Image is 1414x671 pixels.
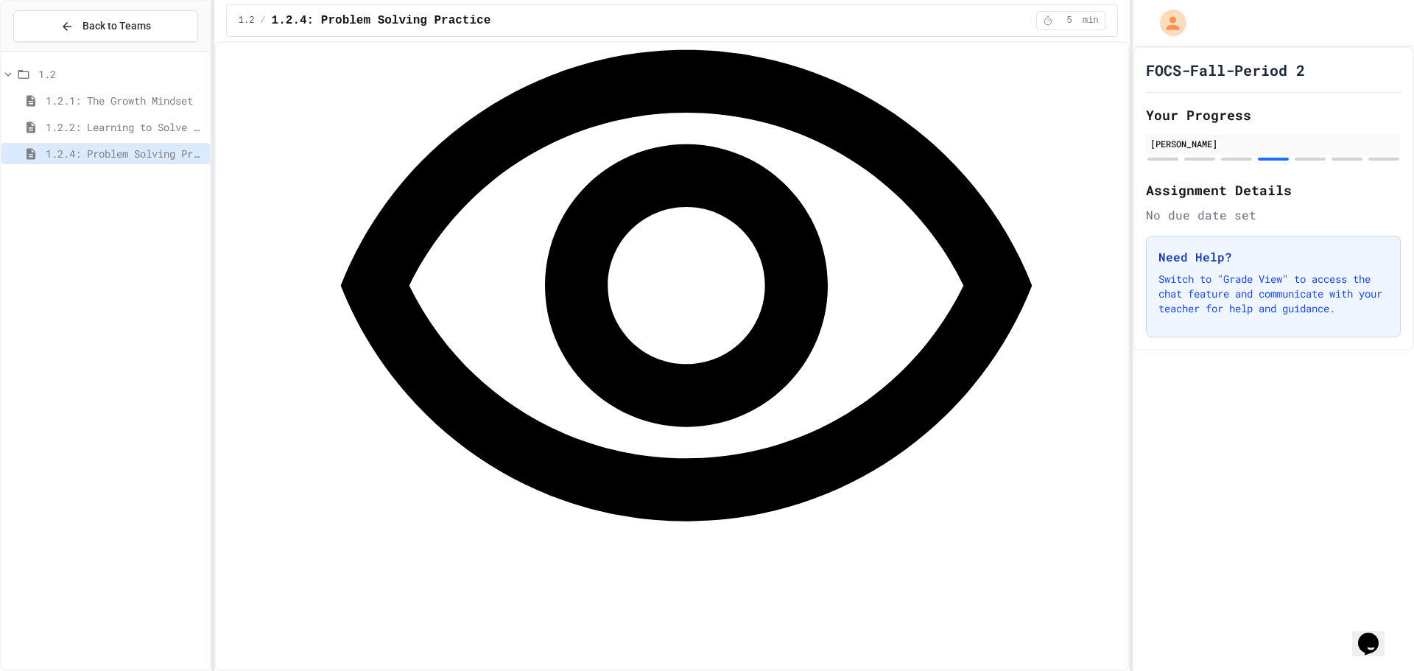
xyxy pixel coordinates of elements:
span: 1.2 [38,66,204,82]
p: Switch to "Grade View" to access the chat feature and communicate with your teacher for help and ... [1158,272,1388,316]
h3: Need Help? [1158,248,1388,266]
span: 1.2.2: Learning to Solve Hard Problems [46,119,204,135]
span: Back to Teams [82,18,151,34]
span: 1.2.4: Problem Solving Practice [272,12,491,29]
h1: FOCS-Fall-Period 2 [1146,60,1305,80]
span: min [1083,15,1099,27]
h2: Your Progress [1146,105,1401,125]
h2: Assignment Details [1146,180,1401,200]
span: 1.2.4: Problem Solving Practice [46,146,204,161]
span: 1.2.1: The Growth Mindset [46,93,204,108]
div: My Account [1144,6,1190,40]
span: / [260,15,265,27]
iframe: chat widget [1352,612,1399,656]
button: Back to Teams [13,10,198,42]
div: [PERSON_NAME] [1150,137,1396,150]
div: No due date set [1146,206,1401,224]
span: 1.2 [239,15,255,27]
span: 5 [1058,15,1081,27]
